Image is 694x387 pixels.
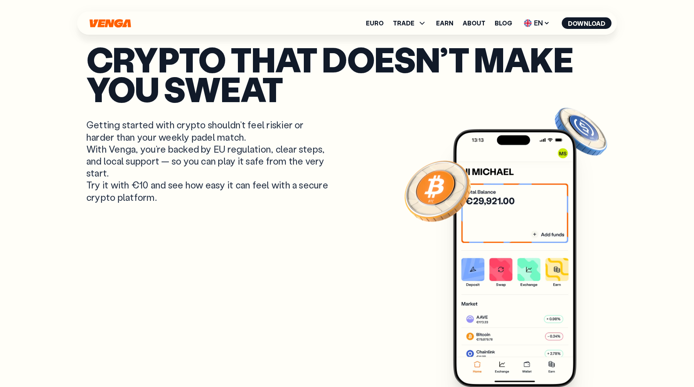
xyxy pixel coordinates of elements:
[393,20,414,26] span: TRADE
[89,19,132,28] svg: Home
[86,119,330,203] p: Getting started with crypto shouldn’t feel riskier or harder than your weekly padel match. With V...
[495,20,512,26] a: Blog
[393,19,427,28] span: TRADE
[86,44,608,103] p: Crypto that doesn’t make you sweat
[521,17,553,29] span: EN
[562,17,611,29] button: Download
[463,20,485,26] a: About
[366,20,384,26] a: Euro
[436,20,453,26] a: Earn
[553,104,609,160] img: USDC coin
[524,19,532,27] img: flag-uk
[403,156,472,225] img: Bitcoin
